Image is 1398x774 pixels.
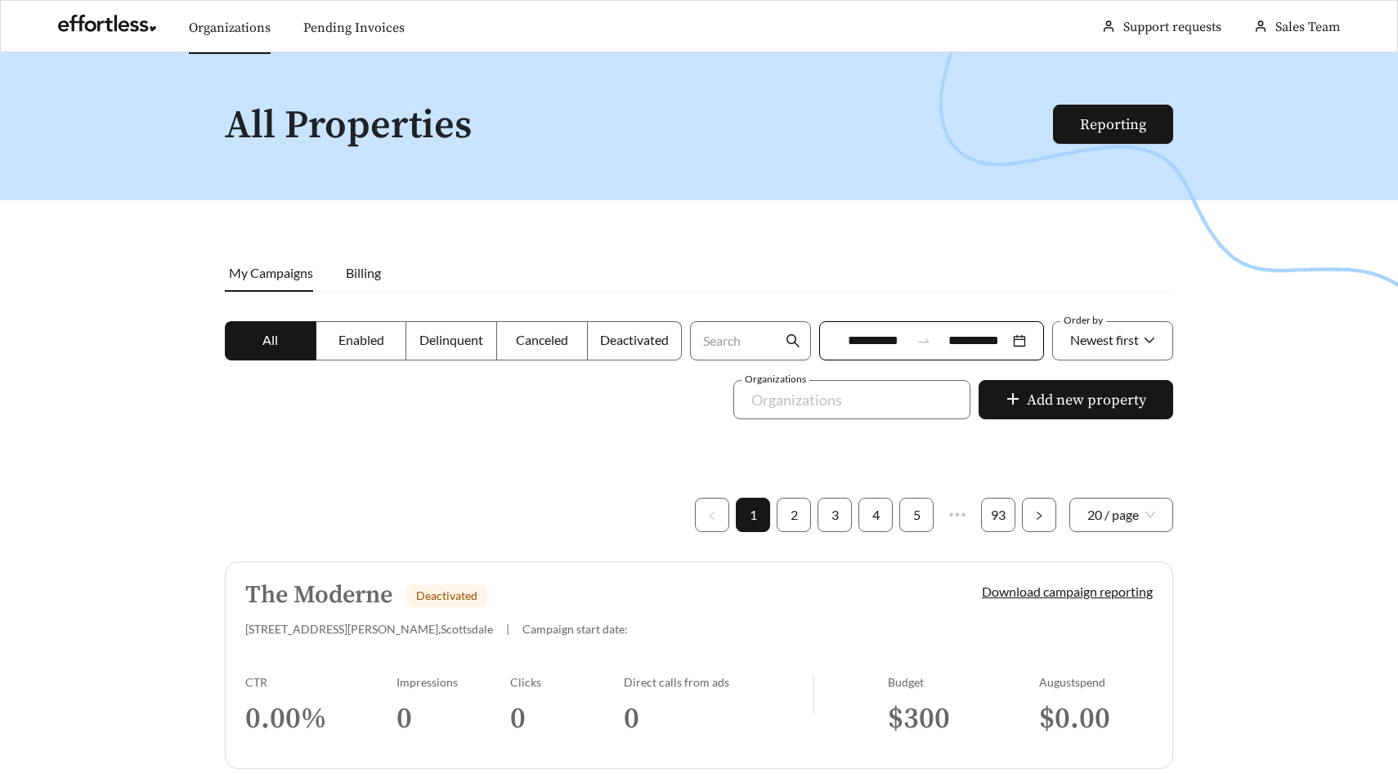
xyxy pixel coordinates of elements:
h3: 0 [624,700,813,737]
div: Page Size [1069,498,1173,532]
div: Direct calls from ads [624,675,813,689]
span: right [1034,511,1044,521]
a: 3 [818,499,851,531]
h1: All Properties [225,105,1055,148]
h3: 0 [510,700,624,737]
span: plus [1006,391,1020,409]
button: plusAdd new property [979,380,1173,419]
span: 20 / page [1087,499,1155,531]
div: Budget [888,675,1039,689]
h3: 0.00 % [245,700,397,737]
a: 1 [737,499,769,531]
span: Billing [346,265,381,280]
span: Add new property [1027,389,1146,411]
h3: 0 [397,700,510,737]
a: 5 [900,499,933,531]
a: Organizations [189,20,271,36]
span: to [916,333,931,348]
a: Pending Invoices [303,20,405,36]
div: Impressions [397,675,510,689]
span: Newest first [1070,332,1139,347]
span: All [262,332,278,347]
li: 1 [736,498,770,532]
li: 5 [899,498,934,532]
h5: The Moderne [245,582,392,609]
li: Next Page [1022,498,1056,532]
a: Reporting [1080,115,1146,134]
h3: $ 300 [888,700,1039,737]
span: | [506,622,509,636]
div: August spend [1039,675,1153,689]
a: 4 [859,499,892,531]
a: 93 [982,499,1015,531]
span: Delinquent [419,332,483,347]
div: Clicks [510,675,624,689]
h3: $ 0.00 [1039,700,1153,737]
li: 4 [858,498,893,532]
div: CTR [245,675,397,689]
li: 2 [777,498,811,532]
li: 93 [981,498,1015,532]
a: Support requests [1123,19,1221,35]
span: Deactivated [600,332,669,347]
span: Campaign start date: [522,622,628,636]
span: Deactivated [416,588,477,602]
li: Next 5 Pages [940,498,975,532]
button: Reporting [1053,105,1173,144]
li: Previous Page [695,498,729,532]
a: The ModerneDeactivated[STREET_ADDRESS][PERSON_NAME],Scottsdale|Campaign start date:Download campa... [225,561,1173,769]
a: 2 [777,499,810,531]
span: Canceled [516,332,568,347]
img: line [813,675,814,714]
span: Sales Team [1275,19,1340,35]
span: left [707,511,717,521]
span: [STREET_ADDRESS][PERSON_NAME] , Scottsdale [245,622,493,636]
span: swap-right [916,333,931,348]
button: left [695,498,729,532]
a: Download campaign reporting [982,584,1153,599]
span: My Campaigns [229,265,313,280]
li: 3 [818,498,852,532]
span: ••• [940,498,975,532]
button: right [1022,498,1056,532]
span: Enabled [338,332,384,347]
span: search [786,333,800,348]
